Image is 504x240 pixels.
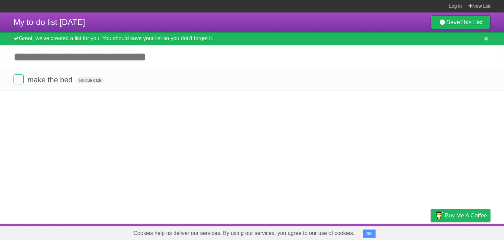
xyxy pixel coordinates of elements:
span: Buy me a coffee [445,210,487,221]
a: SaveThis List [431,16,490,29]
span: My to-do list [DATE] [14,18,85,27]
a: Developers [363,225,390,238]
span: Cookies help us deliver our services. By using our services, you agree to our use of cookies. [127,226,361,240]
span: make the bed [27,76,74,84]
button: OK [363,230,376,238]
img: Buy me a coffee [434,210,443,221]
a: About [341,225,355,238]
a: Terms [399,225,414,238]
a: Privacy [422,225,439,238]
span: No due date [76,77,104,83]
a: Suggest a feature [448,225,490,238]
b: This List [460,19,483,26]
label: Done [14,74,24,84]
a: Buy me a coffee [431,209,490,222]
